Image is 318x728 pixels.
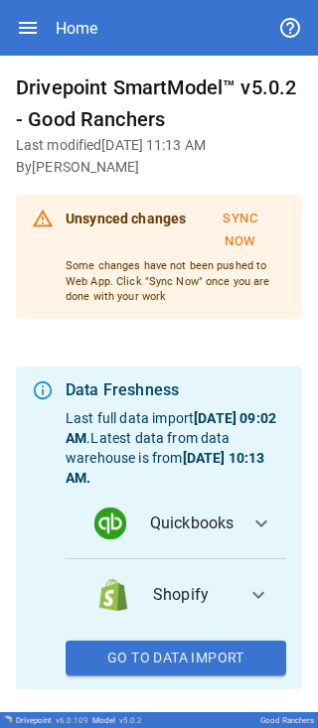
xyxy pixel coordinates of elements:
[153,583,231,607] span: Shopify
[66,559,286,631] button: data_logoShopify
[56,19,97,38] div: Home
[150,511,235,535] span: Quickbooks
[246,583,270,607] span: expand_more
[56,716,88,725] span: v 6.0.109
[66,641,286,676] button: Go To Data Import
[16,716,88,725] div: Drivepoint
[66,211,186,226] b: Unsynced changes
[66,378,286,402] div: Data Freshness
[97,579,129,611] img: data_logo
[4,715,12,723] img: Drivepoint
[94,508,126,539] img: data_logo
[194,203,286,258] button: Sync Now
[260,716,314,725] div: Good Ranchers
[16,72,302,135] h6: Drivepoint SmartModel™ v5.0.2 - Good Ranchers
[249,511,273,535] span: expand_more
[16,135,302,157] h6: Last modified [DATE] 11:13 AM
[66,410,276,446] b: [DATE] 09:02 AM
[16,157,302,179] h6: By [PERSON_NAME]
[92,716,142,725] div: Model
[66,258,286,305] p: Some changes have not been pushed to Web App. Click "Sync Now" once you are done with your work
[66,408,286,488] p: Last full data import . Latest data from data warehouse is from
[66,488,286,559] button: data_logoQuickbooks
[66,450,264,486] b: [DATE] 10:13 AM .
[119,716,142,725] span: v 5.0.2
